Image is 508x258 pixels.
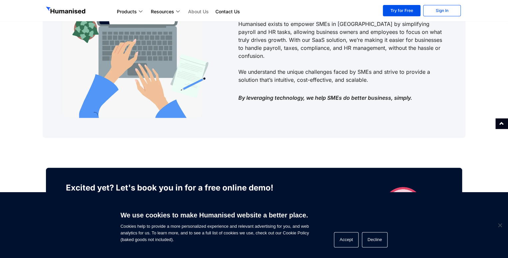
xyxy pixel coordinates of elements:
[147,8,185,16] a: Resources
[114,8,147,16] a: Products
[238,94,442,102] p: By leveraging technology, we help SMEs do better business, simply.
[121,210,309,220] h6: We use cookies to make Humanised website a better place.
[423,5,461,16] a: Sign In
[121,207,309,243] span: Cookies help to provide a more personalized experience and relevant advertising for you, and web ...
[185,8,212,16] a: About Us
[362,232,387,247] button: Decline
[46,7,87,15] img: GetHumanised Logo
[334,232,359,247] button: Accept
[496,222,503,228] span: Decline
[66,181,284,194] h3: Excited yet? Let's book you in for a free online demo!
[212,8,243,16] a: Contact Us
[238,20,442,84] p: Humanised exists to empower SMEs in [GEOGRAPHIC_DATA] by simplifying payroll and HR tasks, allowi...
[383,5,420,16] a: Try for Free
